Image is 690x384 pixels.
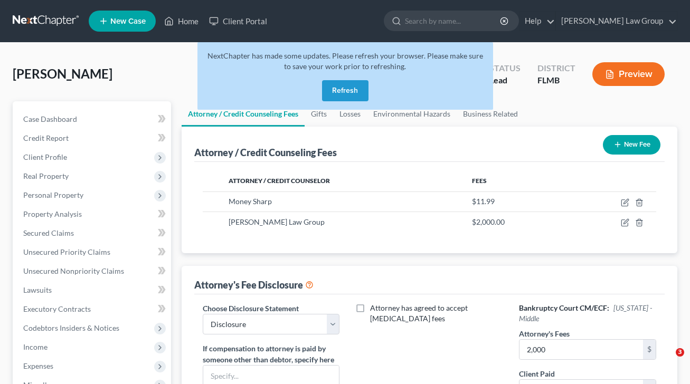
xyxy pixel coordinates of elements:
[519,303,652,323] span: [US_STATE] - Middle
[23,323,119,332] span: Codebtors Insiders & Notices
[23,209,82,218] span: Property Analysis
[194,279,314,291] div: Attorney's Fee Disclosure
[322,80,368,101] button: Refresh
[13,66,112,81] span: [PERSON_NAME]
[472,197,495,206] span: $11.99
[23,266,124,275] span: Unsecured Nonpriority Claims
[182,101,305,127] a: Attorney / Credit Counseling Fees
[15,243,171,262] a: Unsecured Priority Claims
[405,11,502,31] input: Search by name...
[204,12,272,31] a: Client Portal
[15,110,171,129] a: Case Dashboard
[489,62,521,74] div: Status
[23,152,67,161] span: Client Profile
[23,228,74,237] span: Secured Claims
[15,205,171,224] a: Property Analysis
[23,133,69,142] span: Credit Report
[472,177,487,185] span: Fees
[556,12,677,31] a: [PERSON_NAME] Law Group
[519,368,555,379] label: Client Paid
[203,343,340,365] label: If compensation to attorney is paid by someone other than debtor, specify here
[537,62,575,74] div: District
[15,129,171,148] a: Credit Report
[489,74,521,87] div: Lead
[370,303,468,323] span: Attorney has agreed to accept [MEDICAL_DATA] fees
[194,146,337,159] div: Attorney / Credit Counseling Fees
[15,281,171,300] a: Lawsuits
[23,361,53,370] span: Expenses
[229,197,272,206] span: Money Sharp
[110,17,146,25] span: New Case
[23,285,52,294] span: Lawsuits
[23,342,48,351] span: Income
[229,177,330,185] span: Attorney / Credit Counselor
[23,171,69,180] span: Real Property
[519,12,555,31] a: Help
[519,340,643,360] input: 0.00
[23,304,91,313] span: Executory Contracts
[537,74,575,87] div: FLMB
[643,340,656,360] div: $
[203,303,299,314] label: Choose Disclosure Statement
[23,247,110,256] span: Unsecured Priority Claims
[654,348,679,373] iframe: Intercom live chat
[229,217,325,226] span: [PERSON_NAME] Law Group
[207,51,483,71] span: NextChapter has made some updates. Please refresh your browser. Please make sure to save your wor...
[23,190,83,199] span: Personal Property
[159,12,204,31] a: Home
[15,224,171,243] a: Secured Claims
[15,262,171,281] a: Unsecured Nonpriority Claims
[15,300,171,319] a: Executory Contracts
[23,114,77,123] span: Case Dashboard
[519,303,656,324] h6: Bankruptcy Court CM/ECF:
[519,328,570,339] label: Attorney's Fees
[592,62,665,86] button: Preview
[472,217,505,226] span: $2,000.00
[676,348,684,357] span: 3
[603,135,660,155] button: New Fee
